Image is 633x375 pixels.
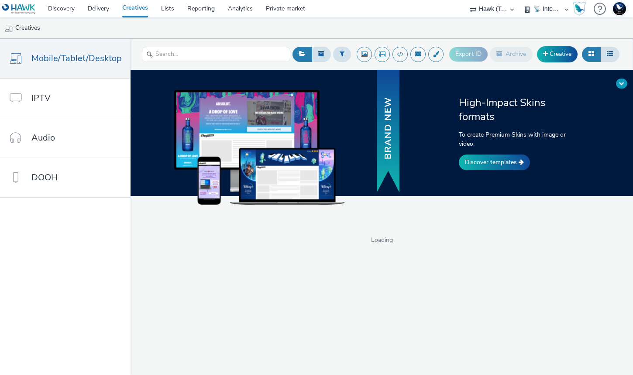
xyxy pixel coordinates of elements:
[4,24,13,33] img: mobile
[142,47,290,62] input: Search...
[613,2,626,15] img: Support Hawk
[31,52,122,65] span: Mobile/Tablet/Desktop
[459,155,530,170] a: Discover templates
[375,69,401,195] img: banner with new text
[582,47,601,62] button: Grid
[2,3,36,14] img: undefined Logo
[31,131,55,144] span: Audio
[490,47,533,62] button: Archive
[31,171,58,184] span: DOOH
[537,46,578,62] a: Creative
[573,2,589,16] a: Hawk Academy
[31,92,51,104] span: IPTV
[174,90,344,204] img: example of skins on dekstop, tablet and mobile devices
[131,236,633,244] span: Loading
[573,2,586,16] img: Hawk Academy
[600,47,619,62] button: Table
[459,130,580,148] p: To create Premium Skins with image or video.
[449,47,488,61] button: Export ID
[459,96,580,124] h2: High-Impact Skins formats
